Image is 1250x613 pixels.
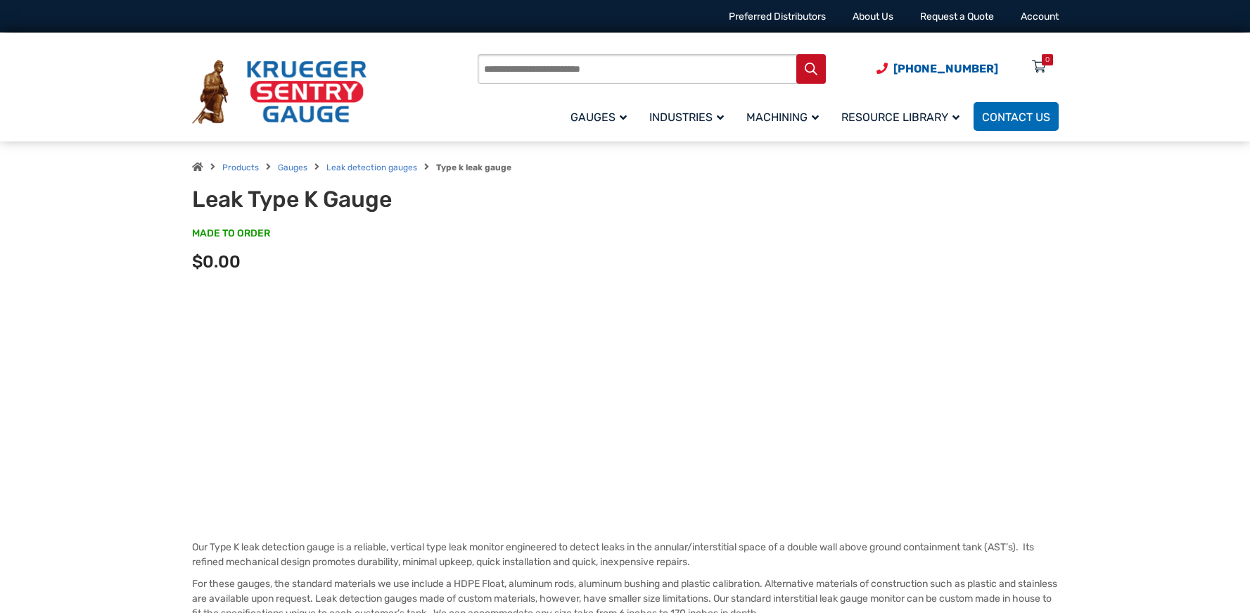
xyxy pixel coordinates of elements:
strong: Type k leak gauge [436,163,511,172]
span: Resource Library [841,110,959,124]
a: Account [1021,11,1059,23]
a: Resource Library [833,100,974,133]
a: Phone Number (920) 434-8860 [876,60,998,77]
a: Request a Quote [920,11,994,23]
span: Gauges [570,110,627,124]
span: MADE TO ORDER [192,227,270,241]
a: Industries [641,100,738,133]
span: Industries [649,110,724,124]
img: Krueger Sentry Gauge [192,60,366,125]
a: Contact Us [974,102,1059,131]
a: Preferred Distributors [729,11,826,23]
span: [PHONE_NUMBER] [893,62,998,75]
a: Leak detection gauges [326,163,417,172]
span: Contact Us [982,110,1050,124]
h1: Leak Type K Gauge [192,186,539,213]
span: Machining [746,110,819,124]
a: About Us [853,11,893,23]
a: Gauges [562,100,641,133]
span: $0.00 [192,252,241,272]
a: Machining [738,100,833,133]
a: Gauges [278,163,307,172]
a: Products [222,163,259,172]
div: 0 [1045,54,1050,65]
p: Our Type K leak detection gauge is a reliable, vertical type leak monitor engineered to detect le... [192,540,1059,569]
